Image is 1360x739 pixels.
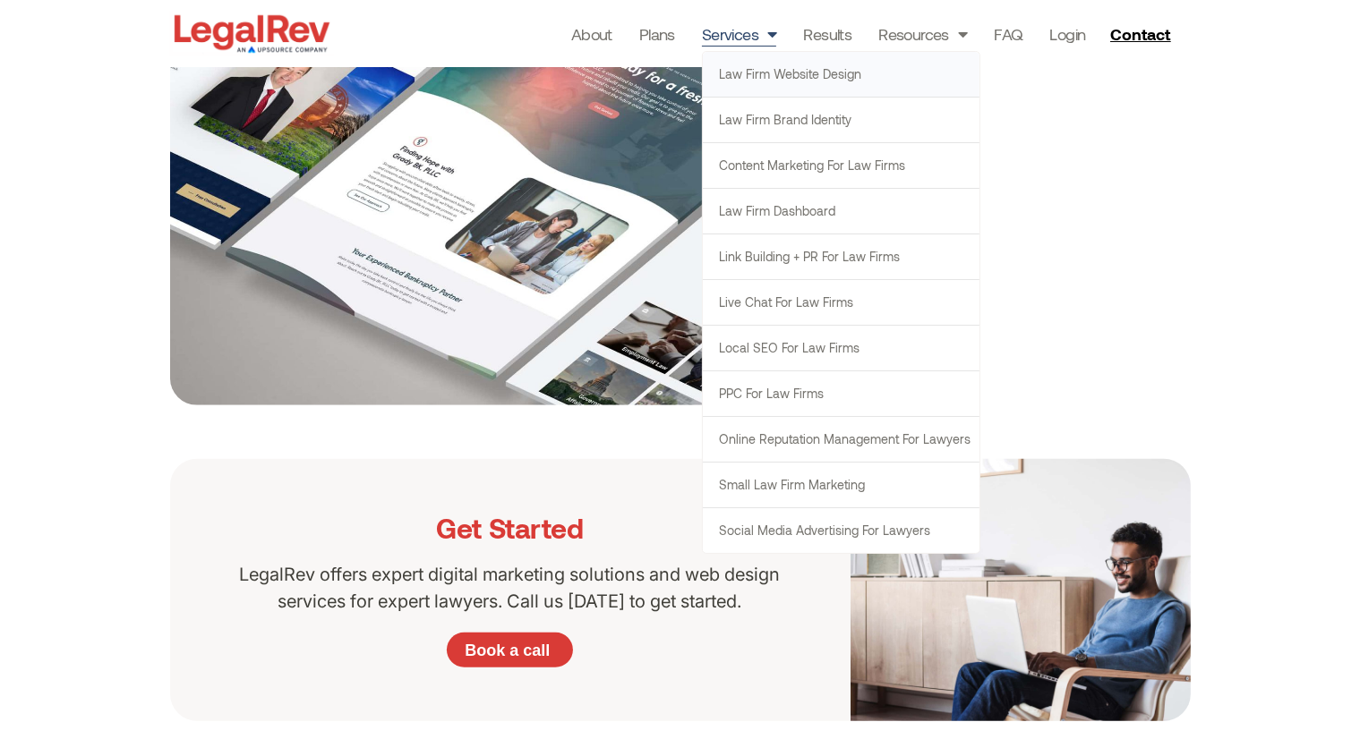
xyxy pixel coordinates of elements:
[994,21,1022,47] a: FAQ
[878,21,967,47] a: Resources
[703,326,979,370] a: Local SEO for Law Firms
[1110,26,1170,42] span: Contact
[465,642,550,658] span: Book a call
[1049,21,1085,47] a: Login
[703,371,979,416] a: PPC for Law Firms
[703,234,979,279] a: Link Building + PR for Law Firms
[571,21,612,47] a: About
[639,21,675,47] a: Plans
[703,280,979,325] a: Live Chat for Law Firms
[224,513,797,543] h3: Get Started
[1103,20,1182,48] a: Contact
[703,463,979,507] a: Small Law Firm Marketing
[224,561,797,615] p: LegalRev offers expert digital marketing solutions and web design services for expert lawyers. Ca...
[703,143,979,188] a: Content Marketing for Law Firms
[447,633,572,668] a: Book a call
[702,51,980,554] ul: Services
[703,98,979,142] a: Law Firm Brand Identity
[703,417,979,462] a: Online Reputation Management for Lawyers
[703,508,979,553] a: Social Media Advertising for Lawyers
[703,189,979,234] a: Law Firm Dashboard
[702,21,777,47] a: Services
[803,21,851,47] a: Results
[571,21,1086,47] nav: Menu
[703,52,979,97] a: Law Firm Website Design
